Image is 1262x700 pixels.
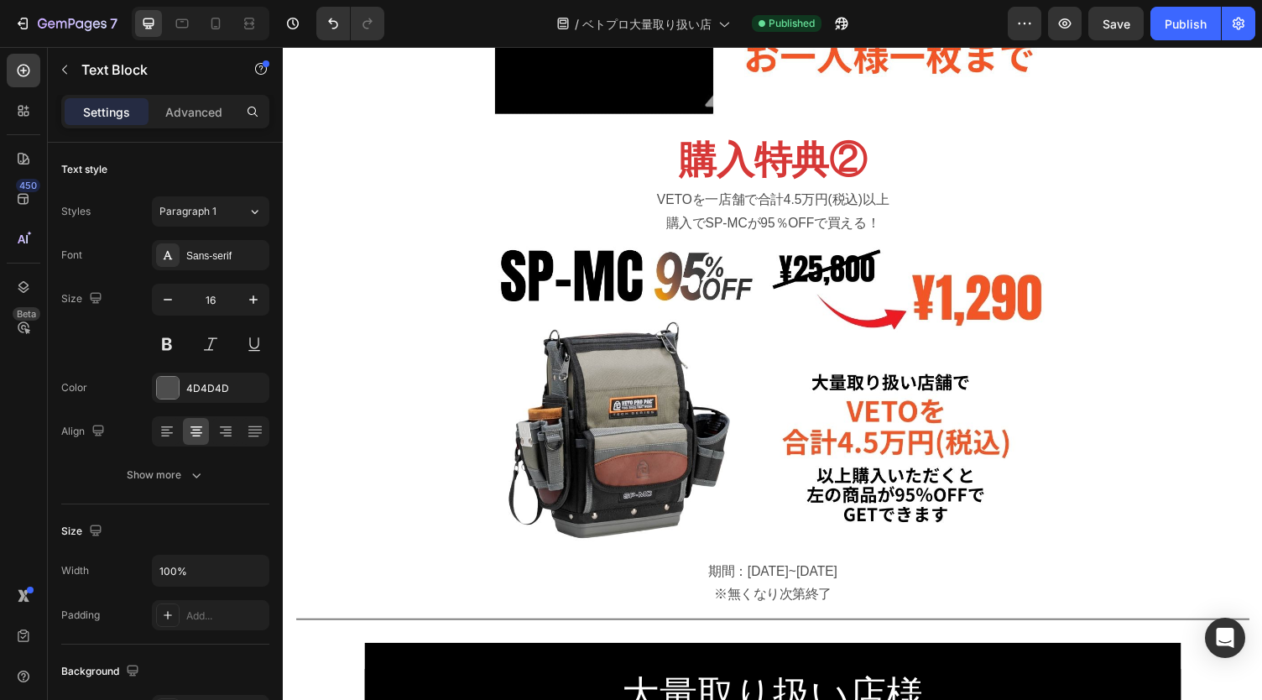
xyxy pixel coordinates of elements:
[159,204,216,219] span: Paragraph 1
[61,608,100,623] div: Padding
[61,661,143,683] div: Background
[15,528,992,577] p: 期間：[DATE]~[DATE] ※無くなり次第終了
[61,288,106,311] div: Size
[152,196,269,227] button: Paragraph 1
[61,520,106,543] div: Size
[283,47,1262,700] iframe: Design area
[407,94,600,138] strong: 購入特典②
[1205,618,1245,658] div: Open Intercom Messenger
[83,103,130,121] p: Settings
[769,16,815,31] span: Published
[81,60,224,80] p: Text Block
[186,381,265,396] div: 4D4D4D
[13,307,40,321] div: Beta
[15,145,992,194] p: VETOを一店舗で合計4.5万円(税込)以上 購入でSP-MCが95％OFFで買える！
[61,204,91,219] div: Styles
[61,460,269,490] button: Show more
[1165,15,1207,33] div: Publish
[210,195,798,525] img: gempages_525490314757014773-7677ead8-0973-4b96-835d-4c8fc6432037.jpg
[61,162,107,177] div: Text style
[316,7,384,40] div: Undo/Redo
[1103,17,1130,31] span: Save
[127,467,205,483] div: Show more
[186,248,265,264] div: Sans-serif
[153,556,269,586] input: Auto
[1088,7,1144,40] button: Save
[61,248,82,263] div: Font
[61,421,108,443] div: Align
[575,15,579,33] span: /
[110,13,117,34] p: 7
[186,609,265,624] div: Add...
[61,563,89,578] div: Width
[16,179,40,192] div: 450
[582,15,712,33] span: ベトプロ大量取り扱い店
[165,103,222,121] p: Advanced
[1150,7,1221,40] button: Publish
[7,7,125,40] button: 7
[61,380,87,395] div: Color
